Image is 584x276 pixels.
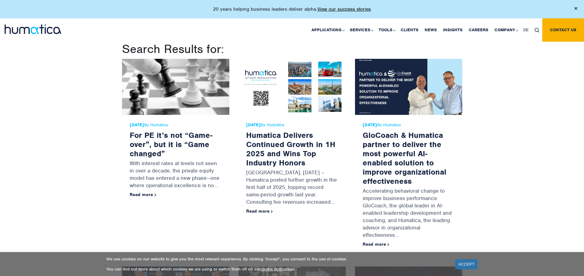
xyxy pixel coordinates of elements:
p: [GEOGRAPHIC_DATA], [DATE] – Humatica posted further growth in the first half of 2025, topping rec... [246,167,338,209]
a: GloCoach & Humatica partner to deliver the most powerful AI-enabled solution to improve organizat... [363,130,446,186]
a: Read more [246,208,273,214]
a: Insights [440,18,466,42]
img: arrowicon [271,210,273,213]
a: DE [520,18,532,42]
span: By Humatica [130,123,222,127]
span: DE [523,27,529,32]
strong: [DATE] [363,122,377,127]
p: We use cookies on our website to give you the most relevant experience. By clicking “Accept”, you... [106,256,448,262]
img: For PE it’s not “Game-over”, but it is “Game changed” [122,59,229,115]
a: Read more [363,241,389,247]
img: Humatica Delivers Continued Growth in 1H 2025 and Wins Top Industry Honors [239,59,346,115]
p: Accelerating behavioral change to improve business performance GloCoach, the global leader in AI-... [363,186,455,242]
a: Clients [398,18,422,42]
a: News [422,18,440,42]
a: Applications [308,18,347,42]
a: cookie policy [261,267,285,272]
span: By Humatica [246,123,338,127]
a: Contact us [542,18,584,42]
a: Careers [466,18,491,42]
a: Services [347,18,376,42]
a: Company [491,18,520,42]
a: Humatica Delivers Continued Growth in 1H 2025 and Wins Top Industry Honors [246,130,335,168]
img: arrowicon [387,243,389,246]
a: For PE it’s not “Game-over”, but it is “Game changed” [130,130,212,158]
img: arrowicon [155,194,156,196]
span: By Humatica [363,123,455,127]
a: Read more [130,192,156,197]
p: You can find out more about which cookies we are using or switch them off on our page. [106,267,448,272]
p: With interest rates at levels not seen in over a decade, the private equity model has entered a n... [130,158,222,192]
img: GloCoach & Humatica partner to deliver the most powerful AI-enabled solution to improve organizat... [355,59,462,115]
img: logo [5,25,61,34]
a: View our success stories [317,6,371,12]
a: Tools [376,18,398,42]
a: ACCEPT [455,259,478,269]
p: 20 years helping business leaders deliver alpha. [213,6,371,12]
img: search_icon [535,28,539,32]
h1: Search Results for: [122,42,462,56]
strong: [DATE] [130,122,144,127]
strong: [DATE] [246,122,261,127]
